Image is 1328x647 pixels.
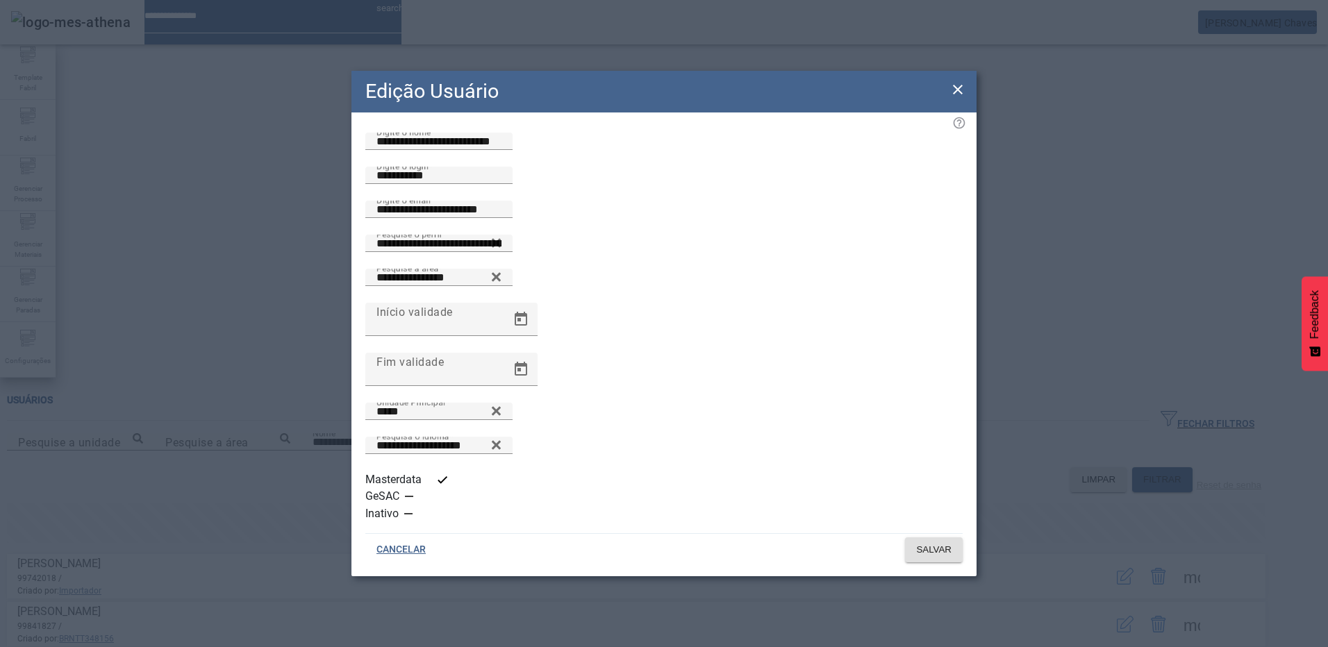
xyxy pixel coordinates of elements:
[376,543,426,557] span: CANCELAR
[376,235,501,252] input: Number
[504,353,538,386] button: Open calendar
[376,269,501,286] input: Number
[376,195,431,205] mat-label: Digite o email
[376,161,429,171] mat-label: Digite o login
[916,543,952,557] span: SALVAR
[376,229,442,239] mat-label: Pesquise o perfil
[365,488,402,505] label: GeSAC
[504,303,538,336] button: Open calendar
[376,127,431,137] mat-label: Digite o nome
[376,263,439,273] mat-label: Pesquise a área
[376,305,453,318] mat-label: Início validade
[376,397,445,407] mat-label: Unidade Principal
[365,505,401,522] label: Inativo
[365,537,437,562] button: CANCELAR
[376,437,501,454] input: Number
[376,431,449,441] mat-label: Pesquisa o idioma
[1302,276,1328,371] button: Feedback - Mostrar pesquisa
[365,76,499,106] h2: Edição Usuário
[365,471,424,488] label: Masterdata
[376,355,444,368] mat-label: Fim validade
[905,537,963,562] button: SALVAR
[1309,290,1321,339] span: Feedback
[376,403,501,420] input: Number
